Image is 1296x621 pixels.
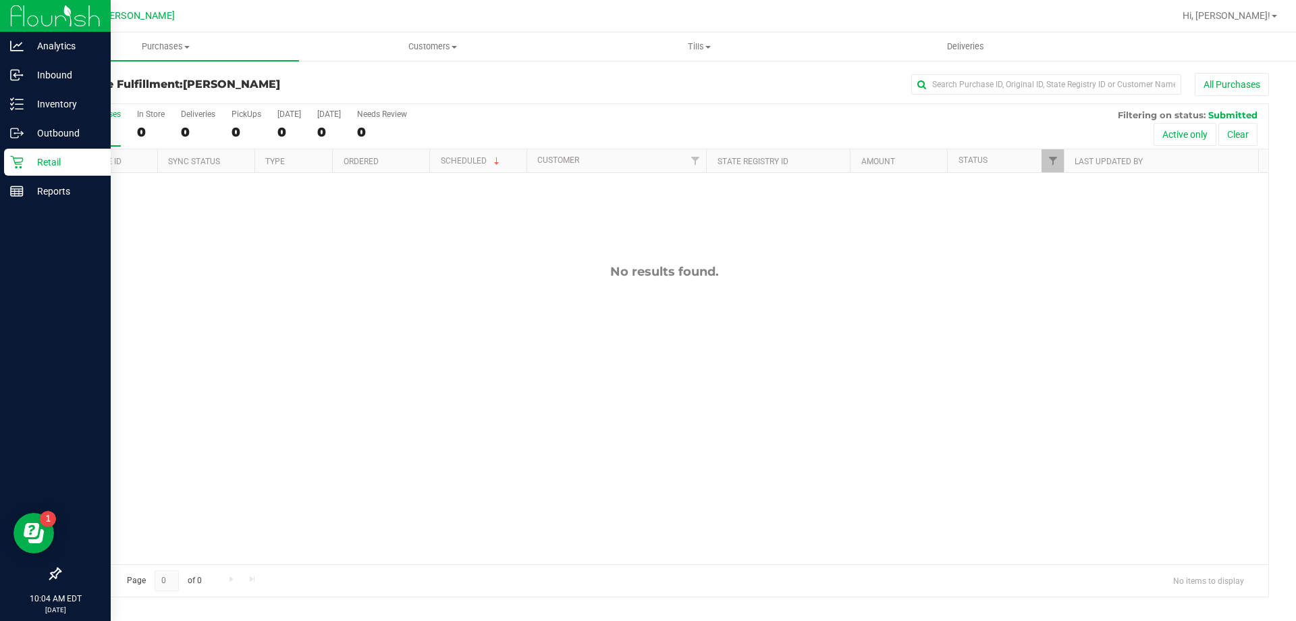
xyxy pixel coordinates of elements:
span: Customers [300,41,565,53]
div: Deliveries [181,109,215,119]
div: 0 [181,124,215,140]
a: Customers [299,32,566,61]
a: Sync Status [168,157,220,166]
p: Inventory [24,96,105,112]
inline-svg: Inventory [10,97,24,111]
span: Purchases [32,41,299,53]
p: Outbound [24,125,105,141]
input: Search Purchase ID, Original ID, State Registry ID or Customer Name... [911,74,1181,95]
a: Status [959,155,988,165]
p: Inbound [24,67,105,83]
button: Active only [1154,123,1216,146]
span: Submitted [1208,109,1258,120]
div: PickUps [232,109,261,119]
p: Analytics [24,38,105,54]
a: Filter [1042,149,1064,172]
button: Clear [1218,123,1258,146]
div: [DATE] [317,109,341,119]
inline-svg: Analytics [10,39,24,53]
p: [DATE] [6,605,105,615]
span: [PERSON_NAME] [183,78,280,91]
a: Customer [537,155,579,165]
inline-svg: Outbound [10,126,24,140]
a: Filter [684,149,706,172]
div: 0 [317,124,341,140]
span: No items to display [1162,570,1255,591]
a: Tills [566,32,832,61]
div: In Store [137,109,165,119]
iframe: Resource center [13,513,54,553]
inline-svg: Reports [10,184,24,198]
a: Type [265,157,285,166]
inline-svg: Retail [10,155,24,169]
a: Last Updated By [1075,157,1143,166]
iframe: Resource center unread badge [40,511,56,527]
span: Tills [566,41,832,53]
a: Scheduled [441,156,502,166]
h3: Purchase Fulfillment: [59,78,462,91]
a: State Registry ID [718,157,788,166]
span: Page of 0 [115,570,213,591]
inline-svg: Inbound [10,68,24,82]
p: 10:04 AM EDT [6,593,105,605]
span: Deliveries [929,41,1002,53]
div: [DATE] [277,109,301,119]
p: Retail [24,154,105,170]
div: 0 [137,124,165,140]
div: No results found. [60,264,1268,279]
div: 0 [277,124,301,140]
p: Reports [24,183,105,199]
div: 0 [232,124,261,140]
div: Needs Review [357,109,407,119]
div: 0 [357,124,407,140]
a: Ordered [344,157,379,166]
button: All Purchases [1195,73,1269,96]
a: Amount [861,157,895,166]
span: Hi, [PERSON_NAME]! [1183,10,1270,21]
a: Purchases [32,32,299,61]
a: Deliveries [832,32,1099,61]
span: Filtering on status: [1118,109,1206,120]
span: [PERSON_NAME] [101,10,175,22]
